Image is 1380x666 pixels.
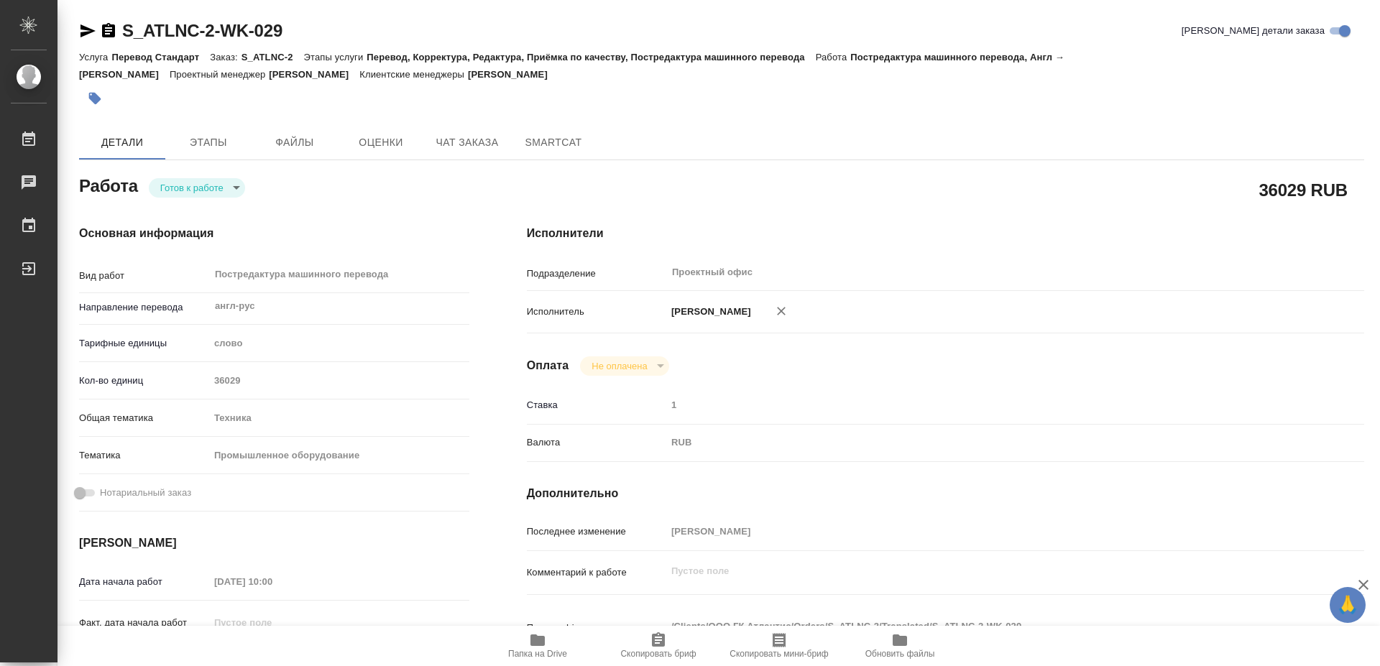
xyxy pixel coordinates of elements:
p: Ставка [527,398,666,412]
p: Услуга [79,52,111,63]
textarea: /Clients/ООО ГК Атлантис/Orders/S_ATLNC-2/Translated/S_ATLNC-2-WK-029 [666,614,1294,639]
p: Общая тематика [79,411,209,425]
p: Направление перевода [79,300,209,315]
p: S_ATLNC-2 [241,52,304,63]
button: Обновить файлы [839,626,960,666]
span: Файлы [260,134,329,152]
span: Обновить файлы [865,649,935,659]
p: Факт. дата начала работ [79,616,209,630]
h4: Дополнительно [527,485,1364,502]
span: Оценки [346,134,415,152]
h4: [PERSON_NAME] [79,535,469,552]
h2: 36029 RUB [1259,177,1348,202]
button: Не оплачена [587,360,651,372]
h4: Исполнители [527,225,1364,242]
p: [PERSON_NAME] [468,69,558,80]
input: Пустое поле [666,394,1294,415]
p: [PERSON_NAME] [269,69,359,80]
h2: Работа [79,172,138,198]
button: Скопировать ссылку [100,22,117,40]
span: Чат заказа [433,134,502,152]
span: [PERSON_NAME] детали заказа [1182,24,1325,38]
h4: Оплата [527,357,569,374]
button: Удалить исполнителя [765,295,797,327]
p: Кол-во единиц [79,374,209,388]
input: Пустое поле [209,571,335,592]
input: Пустое поле [209,612,335,633]
div: слово [209,331,469,356]
span: Папка на Drive [508,649,567,659]
p: Валюта [527,435,666,450]
button: Скопировать мини-бриф [719,626,839,666]
button: Папка на Drive [477,626,598,666]
p: Тематика [79,448,209,463]
p: Работа [816,52,851,63]
div: Промышленное оборудование [209,443,469,468]
a: S_ATLNC-2-WK-029 [122,21,282,40]
p: Вид работ [79,269,209,283]
span: 🙏 [1335,590,1360,620]
div: Готов к работе [149,178,245,198]
p: Клиентские менеджеры [359,69,468,80]
p: Путь на drive [527,621,666,635]
p: Подразделение [527,267,666,281]
button: Добавить тэг [79,83,111,114]
p: Комментарий к работе [527,565,666,580]
span: Этапы [174,134,243,152]
p: Перевод Стандарт [111,52,210,63]
div: Техника [209,406,469,430]
input: Пустое поле [666,521,1294,542]
h4: Основная информация [79,225,469,242]
input: Пустое поле [209,370,469,391]
p: Дата начала работ [79,575,209,589]
button: 🙏 [1330,587,1366,623]
button: Скопировать бриф [598,626,719,666]
p: Исполнитель [527,305,666,319]
span: Детали [88,134,157,152]
p: Последнее изменение [527,524,666,539]
span: Скопировать бриф [620,649,696,659]
p: Проектный менеджер [170,69,269,80]
div: Готов к работе [580,356,668,376]
p: [PERSON_NAME] [666,305,751,319]
span: Нотариальный заказ [100,486,191,500]
p: Этапы услуги [304,52,367,63]
button: Готов к работе [156,182,228,194]
p: Тарифные единицы [79,336,209,351]
div: RUB [666,430,1294,455]
p: Перевод, Корректура, Редактура, Приёмка по качеству, Постредактура машинного перевода [367,52,815,63]
span: SmartCat [519,134,588,152]
span: Скопировать мини-бриф [730,649,828,659]
button: Скопировать ссылку для ЯМессенджера [79,22,96,40]
p: Заказ: [210,52,241,63]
